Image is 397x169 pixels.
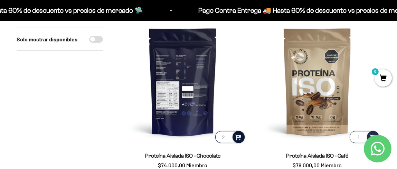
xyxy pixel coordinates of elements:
a: Proteína Aislada ISO - Chocolate [145,153,220,159]
label: Solo mostrar disponibles [17,35,77,44]
mark: 0 [371,68,379,76]
span: Miembro [186,162,207,168]
span: Miembro [321,162,342,168]
img: Proteína Aislada ISO - Chocolate [120,19,246,145]
span: $79.000,00 [293,162,320,168]
a: 0 [375,75,392,82]
span: $74.000,00 [158,162,185,168]
a: Proteína Aislada ISO - Café [286,153,348,159]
